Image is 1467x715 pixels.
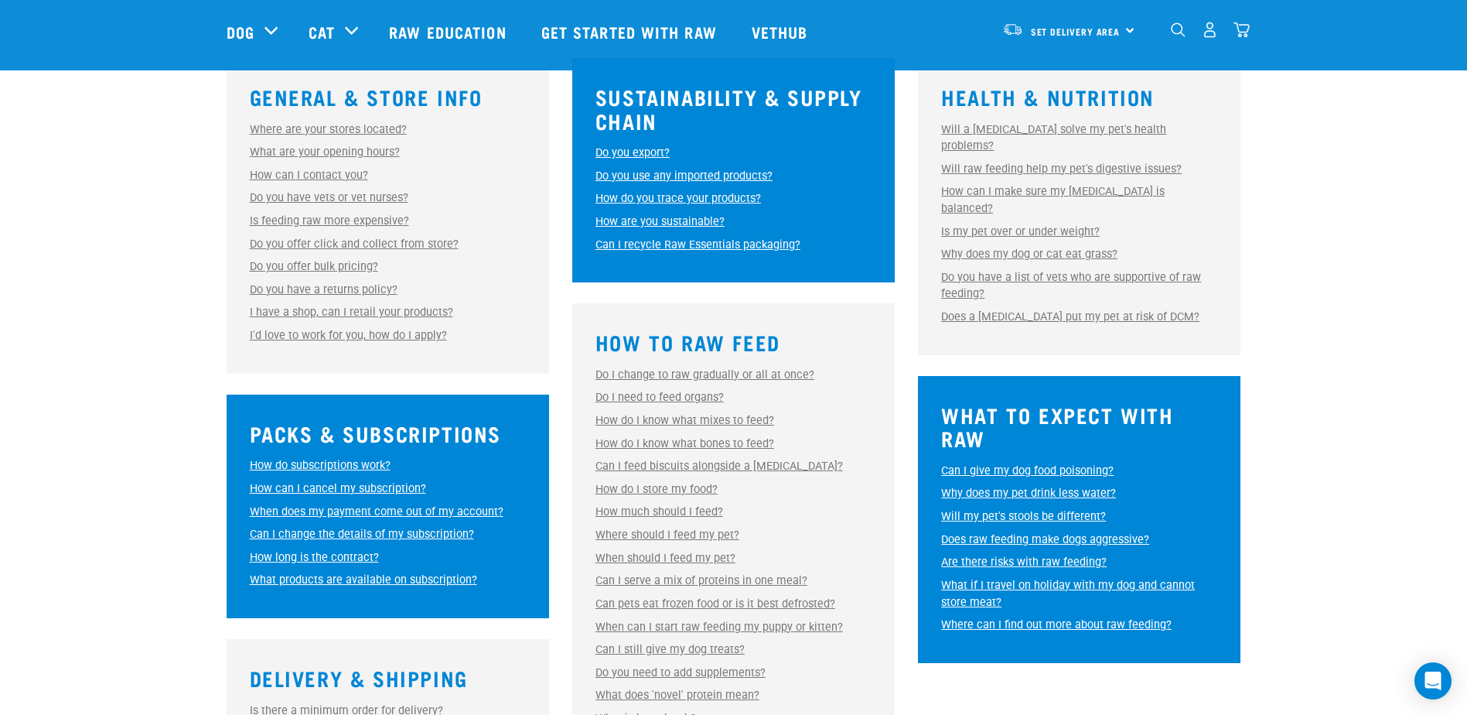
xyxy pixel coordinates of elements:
[941,310,1199,323] a: Does a [MEDICAL_DATA] put my pet at risk of DCM?
[595,574,807,587] a: Can I serve a mix of proteins in one meal?
[941,162,1182,176] a: Will raw feeding help my pet's digestive issues?
[595,85,872,132] h3: Sustainability & Supply Chain
[595,689,759,702] a: What does 'novel' protein mean?
[941,225,1100,238] a: Is my pet over or under weight?
[941,510,1106,523] a: Will my pet's stools be different?
[595,483,718,496] a: How do I store my food?
[1414,662,1452,700] div: Open Intercom Messenger
[595,215,725,228] a: How are you sustainable?
[595,414,774,427] a: How do I know what mixes to feed?
[1233,22,1250,38] img: home-icon@2x.png
[595,460,843,473] a: Can I feed biscuits alongside a [MEDICAL_DATA]?
[595,437,774,450] a: How do I know what bones to feed?
[595,192,761,205] a: How do you trace your products?
[941,248,1117,261] a: Why does my dog or cat eat grass?
[250,238,459,251] a: Do you offer click and collect from store?
[526,1,736,63] a: Get started with Raw
[250,306,453,319] a: I have a shop, can I retail your products?
[1031,29,1121,34] span: Set Delivery Area
[595,552,735,565] a: When should I feed my pet?
[595,391,724,404] a: Do I need to feed organs?
[595,529,739,542] a: Where should I feed my pet?
[941,185,1165,215] a: How can I make sure my [MEDICAL_DATA] is balanced?
[250,422,526,446] h3: Packs & Subscriptions
[250,573,477,587] a: What products are available on subscription?
[941,271,1201,301] a: Do you have a list of vets who are supportive of raw feeding?
[941,403,1217,450] h3: What to Expect With Raw
[595,643,745,656] a: Can I still give my dog treats?
[250,214,409,227] a: Is feeding raw more expensive?
[941,556,1107,569] a: Are there risks with raw feeding?
[374,1,525,63] a: Raw Education
[309,20,335,43] a: Cat
[736,1,827,63] a: Vethub
[250,459,391,472] a: How do subscriptions work?
[250,145,400,159] a: What are your opening hours?
[941,464,1114,477] a: Can I give my dog food poisoning?
[595,368,814,381] a: Do I change to raw gradually or all at once?
[595,597,835,611] a: Can pets eat frozen food or is it best defrosted?
[250,191,408,204] a: Do you have vets or vet nurses?
[941,618,1172,631] a: Where can I find out more about raw feeding?
[595,169,773,183] a: Do you use any imported products?
[595,238,800,251] a: Can I recycle Raw Essentials packaging?
[250,505,503,518] a: When does my payment come out of my account?
[595,621,843,634] a: When can I start raw feeding my puppy or kitten?
[941,487,1116,500] a: Why does my pet drink less water?
[941,123,1166,153] a: Will a [MEDICAL_DATA] solve my pet's health problems?
[250,123,407,136] a: Where are your stores located?
[227,20,254,43] a: Dog
[941,533,1149,546] a: Does raw feeding make dogs aggressive?
[941,85,1217,109] h3: Health & Nutrition
[250,482,426,495] a: How can I cancel my subscription?
[250,329,447,342] a: I'd love to work for you, how do I apply?
[250,169,368,182] a: How can I contact you?
[250,283,397,296] a: Do you have a returns policy?
[1002,22,1023,36] img: van-moving.png
[250,260,378,273] a: Do you offer bulk pricing?
[595,330,872,354] h3: How to Raw Feed
[250,85,526,109] h3: General & Store Info
[1202,22,1218,38] img: user.png
[250,528,474,541] a: Can I change the details of my subscription?
[250,551,379,564] a: How long is the contract?
[595,505,723,518] a: How much should I feed?
[595,666,766,679] a: Do you need to add supplements?
[595,146,670,159] a: Do you export?
[1171,22,1186,37] img: home-icon-1@2x.png
[941,579,1195,609] a: What if I travel on holiday with my dog and cannot store meat?
[250,666,526,690] h3: Delivery & Shipping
